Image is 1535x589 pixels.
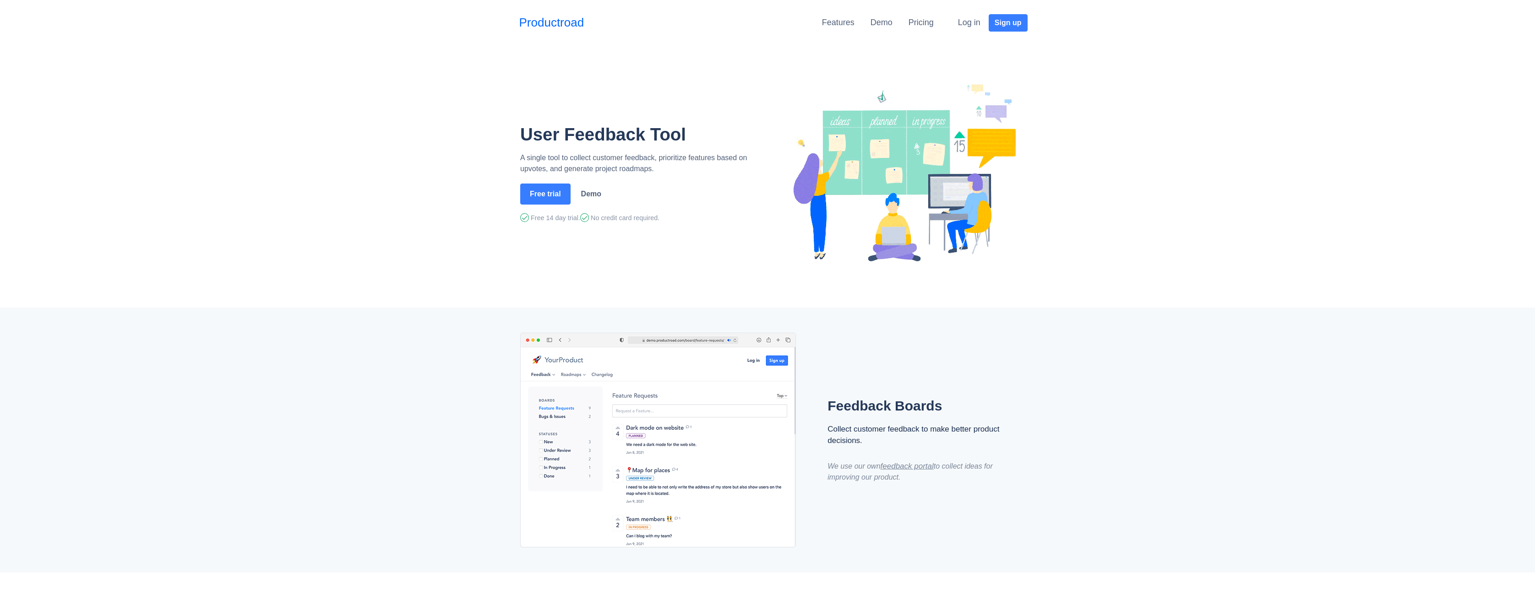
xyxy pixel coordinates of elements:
a: Productroad [519,14,584,32]
h1: User Feedback Tool [520,124,764,145]
img: Productroad [783,81,1017,266]
a: Demo [871,18,893,27]
img: Productroad Feedback Board [520,333,796,547]
a: Demo [575,185,607,203]
div: Free 14 day trial. No credit card required. [520,212,764,223]
button: Sign up [989,14,1028,32]
button: Free trial [520,184,571,205]
a: Features [822,18,855,27]
h2: Feedback Boards [827,398,1006,414]
div: Collect customer feedback to make better product decisions. [827,423,1006,447]
a: feedback portal [881,462,934,470]
p: A single tool to collect customer feedback, prioritize features based on upvotes, and generate pr... [520,152,764,174]
a: Pricing [909,18,934,27]
div: We use our own to collect ideas for improving our product. [827,460,1006,483]
button: Log in [952,13,986,32]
